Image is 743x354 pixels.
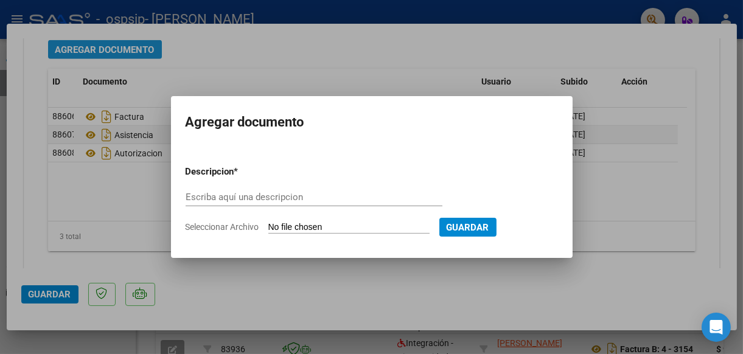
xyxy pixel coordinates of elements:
button: Guardar [439,218,497,237]
p: Descripcion [186,165,298,179]
h2: Agregar documento [186,111,558,134]
span: Guardar [447,222,489,233]
span: Seleccionar Archivo [186,222,259,232]
div: Open Intercom Messenger [702,313,731,342]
